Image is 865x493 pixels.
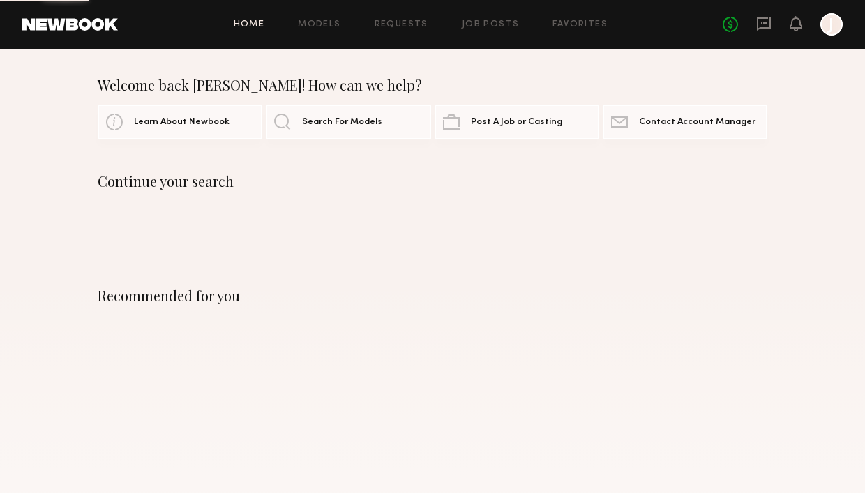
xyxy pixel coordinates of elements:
a: Search For Models [266,105,430,139]
a: Contact Account Manager [603,105,767,139]
div: Recommended for you [98,287,767,304]
a: Requests [375,20,428,29]
a: Home [234,20,265,29]
a: J [820,13,843,36]
a: Models [298,20,340,29]
a: Learn About Newbook [98,105,262,139]
div: Welcome back [PERSON_NAME]! How can we help? [98,77,767,93]
span: Post A Job or Casting [471,118,562,127]
span: Search For Models [302,118,382,127]
a: Post A Job or Casting [435,105,599,139]
div: Continue your search [98,173,767,190]
span: Learn About Newbook [134,118,230,127]
a: Job Posts [462,20,520,29]
span: Contact Account Manager [639,118,755,127]
a: Favorites [552,20,608,29]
